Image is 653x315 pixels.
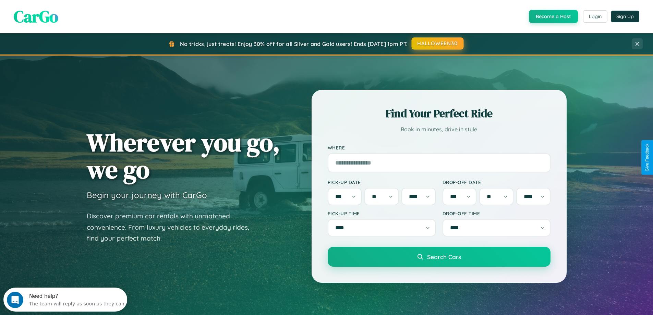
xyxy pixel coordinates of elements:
[7,292,23,308] iframe: Intercom live chat
[328,210,436,216] label: Pick-up Time
[14,5,58,28] span: CarGo
[412,37,464,50] button: HALLOWEEN30
[583,10,607,23] button: Login
[87,210,258,244] p: Discover premium car rentals with unmatched convenience. From luxury vehicles to everyday rides, ...
[443,210,551,216] label: Drop-off Time
[3,3,128,22] div: Open Intercom Messenger
[180,40,408,47] span: No tricks, just treats! Enjoy 30% off for all Silver and Gold users! Ends [DATE] 1pm PT.
[328,106,551,121] h2: Find Your Perfect Ride
[443,179,551,185] label: Drop-off Date
[87,190,207,200] h3: Begin your journey with CarGo
[328,145,551,150] label: Where
[3,288,127,312] iframe: Intercom live chat discovery launcher
[328,247,551,267] button: Search Cars
[328,124,551,134] p: Book in minutes, drive in style
[87,129,280,183] h1: Wherever you go, we go
[529,10,578,23] button: Become a Host
[427,253,461,261] span: Search Cars
[26,11,121,19] div: The team will reply as soon as they can
[26,6,121,11] div: Need help?
[645,144,650,171] div: Give Feedback
[328,179,436,185] label: Pick-up Date
[611,11,639,22] button: Sign Up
